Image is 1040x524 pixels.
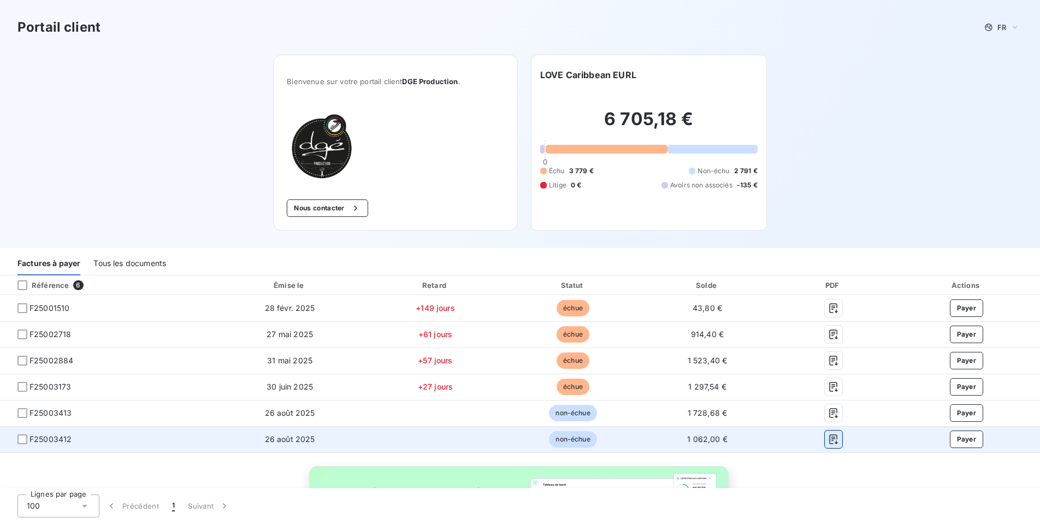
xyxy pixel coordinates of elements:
span: F25001510 [29,303,69,314]
span: F25003413 [29,408,72,419]
span: +149 jours [416,303,455,313]
button: Suivant [181,494,237,517]
span: échue [557,300,589,316]
span: Litige [549,180,566,190]
span: 26 août 2025 [265,408,315,417]
button: Payer [950,299,984,317]
span: 0 [543,157,547,166]
span: non-échue [549,405,596,421]
span: 0 € [571,180,581,190]
div: Retard [368,280,503,291]
span: 1 728,68 € [688,408,728,417]
span: 2 791 € [734,166,758,176]
div: Factures à payer [17,252,80,275]
button: Payer [950,404,984,422]
span: non-échue [549,431,596,448]
span: F25003173 [29,381,71,392]
span: 28 févr. 2025 [265,303,315,313]
span: +61 jours [418,329,452,339]
span: Avoirs non associés [670,180,732,190]
span: 30 juin 2025 [267,382,313,391]
span: 1 [172,501,175,511]
span: 1 523,40 € [688,356,728,365]
span: F25003412 [29,434,72,445]
span: 914,40 € [691,329,724,339]
button: Payer [950,378,984,396]
div: Actions [895,280,1038,291]
div: Émise le [216,280,364,291]
span: F25002718 [29,329,71,340]
span: +57 jours [418,356,452,365]
span: 1 062,00 € [687,434,728,444]
h6: LOVE Caribbean EURL [540,68,636,81]
span: +27 jours [418,382,453,391]
button: Précédent [99,494,166,517]
span: échue [557,379,589,395]
span: 100 [27,501,40,511]
button: Payer [950,326,984,343]
button: Payer [950,352,984,369]
h3: Portail client [17,17,101,37]
span: 27 mai 2025 [267,329,313,339]
span: DGE Production [402,77,458,86]
div: Solde [643,280,772,291]
img: Company logo [287,112,357,182]
span: 1 297,54 € [688,382,726,391]
button: Nous contacter [287,199,368,217]
span: 26 août 2025 [265,434,315,444]
button: 1 [166,494,181,517]
span: Bienvenue sur votre portail client . [287,77,504,86]
span: Non-échu [698,166,729,176]
div: Tous les documents [93,252,166,275]
span: 43,80 € [693,303,722,313]
span: -135 € [737,180,758,190]
span: 6 [73,280,83,290]
span: Échu [549,166,565,176]
button: Payer [950,431,984,448]
span: échue [557,352,589,369]
div: Statut [507,280,639,291]
span: 3 779 € [569,166,594,176]
h2: 6 705,18 € [540,108,758,141]
span: FR [997,23,1006,32]
div: Référence [9,280,69,290]
span: 31 mai 2025 [267,356,312,365]
div: PDF [776,280,890,291]
span: échue [557,326,589,343]
span: F25002884 [29,355,73,366]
